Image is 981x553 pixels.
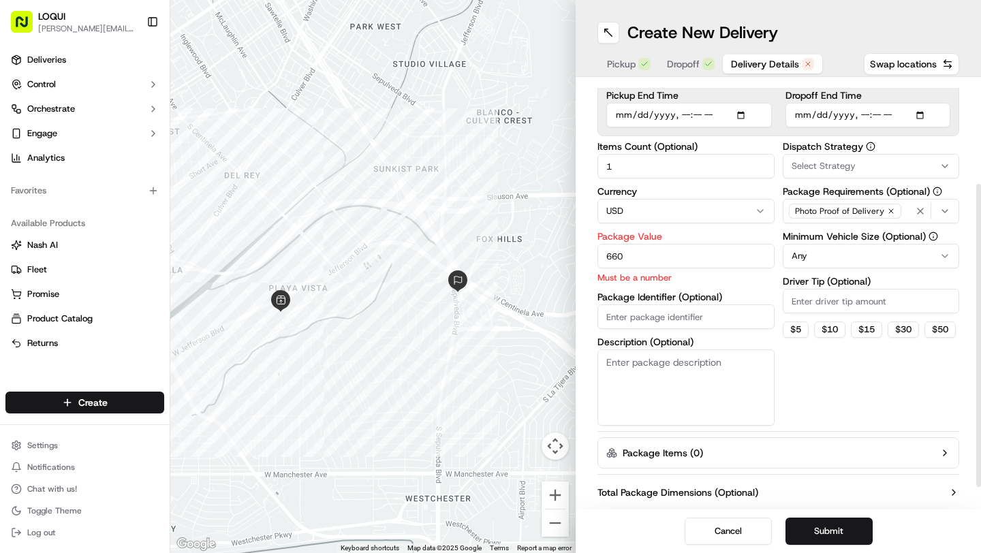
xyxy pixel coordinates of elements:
span: Fleet [27,264,47,276]
span: Product Catalog [27,313,93,325]
input: Enter package value [597,244,775,268]
a: Powered byPylon [96,300,165,311]
input: Enter number of items [597,154,775,178]
button: $15 [851,321,882,338]
button: Nash AI [5,234,164,256]
label: Driver Tip (Optional) [783,276,960,286]
button: Cancel [685,518,772,545]
img: Google [174,535,219,553]
span: Photo Proof of Delivery [795,206,884,217]
input: Got a question? Start typing here... [35,88,245,102]
span: Notifications [27,462,75,473]
button: Minimum Vehicle Size (Optional) [929,232,938,241]
button: $5 [783,321,809,338]
img: 1736555255976-a54dd68f-1ca7-489b-9aae-adbdc363a1c4 [14,130,38,155]
button: LOQUI[PERSON_NAME][EMAIL_ADDRESS][DOMAIN_NAME] [5,5,141,38]
span: Pickup [607,57,636,71]
button: Photo Proof of Delivery [783,199,960,223]
button: Start new chat [232,134,248,151]
div: 💻 [115,269,126,280]
a: Fleet [11,264,159,276]
label: Package Identifier (Optional) [597,292,775,302]
div: 📗 [14,269,25,280]
button: Create [5,392,164,413]
a: Analytics [5,147,164,169]
label: Minimum Vehicle Size (Optional) [783,232,960,241]
button: Zoom out [542,509,569,537]
span: Toggle Theme [27,505,82,516]
span: Swap locations [870,57,937,71]
button: Dispatch Strategy [866,142,875,151]
span: Log out [27,527,55,538]
span: Create [78,396,108,409]
button: Engage [5,123,164,144]
span: Promise [27,288,59,300]
button: $10 [814,321,845,338]
button: Select Strategy [783,154,960,178]
button: Zoom in [542,481,569,509]
a: Report a map error [517,544,572,552]
button: Log out [5,523,164,542]
h1: Create New Delivery [627,22,778,44]
a: Deliveries [5,49,164,71]
span: Delivery Details [731,57,799,71]
span: Knowledge Base [27,268,104,281]
button: Notifications [5,458,164,477]
div: Available Products [5,212,164,234]
label: Dropoff End Time [785,91,951,100]
span: Dropoff [667,57,700,71]
button: Keyboard shortcuts [341,543,399,553]
button: Settings [5,436,164,455]
button: Toggle Theme [5,501,164,520]
input: Enter package identifier [597,304,775,329]
label: Total Package Dimensions (Optional) [597,486,758,499]
span: Analytics [27,152,65,164]
span: • [113,211,118,222]
span: Orchestrate [27,103,75,115]
a: Promise [11,288,159,300]
label: Pickup End Time [606,91,772,100]
span: Chat with us! [27,484,77,494]
span: Deliveries [27,54,66,66]
span: Engage [27,127,57,140]
a: Nash AI [11,239,159,251]
label: Description (Optional) [597,337,775,347]
button: Package Items (0) [597,437,959,469]
button: Fleet [5,259,164,281]
div: We're available if you need us! [46,144,172,155]
label: Items Count (Optional) [597,142,775,151]
button: Orchestrate [5,98,164,120]
a: Terms (opens in new tab) [490,544,509,552]
button: $30 [888,321,919,338]
button: Submit [785,518,873,545]
label: Dispatch Strategy [783,142,960,151]
button: Swap locations [864,53,959,75]
span: API Documentation [129,268,219,281]
a: Open this area in Google Maps (opens a new window) [174,535,219,553]
div: Past conversations [14,177,91,188]
img: Alwin [14,198,35,220]
label: Package Requirements (Optional) [783,187,960,196]
span: Returns [27,337,58,349]
button: LOQUI [38,10,65,23]
img: 1736555255976-a54dd68f-1ca7-489b-9aae-adbdc363a1c4 [27,212,38,223]
span: Pylon [136,301,165,311]
div: Favorites [5,180,164,202]
label: Package Value [597,232,775,241]
span: Nash AI [27,239,58,251]
p: Must be a number [597,271,775,284]
button: [PERSON_NAME][EMAIL_ADDRESS][DOMAIN_NAME] [38,23,136,34]
button: See all [211,174,248,191]
button: Package Requirements (Optional) [933,187,942,196]
span: [DATE] [121,211,149,222]
img: Nash [14,14,41,41]
button: Returns [5,332,164,354]
span: Settings [27,440,58,451]
button: Total Package Dimensions (Optional) [597,486,959,499]
a: 📗Knowledge Base [8,262,110,287]
button: Promise [5,283,164,305]
span: Map data ©2025 Google [407,544,482,552]
label: Package Items ( 0 ) [623,446,703,460]
span: Select Strategy [792,160,856,172]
